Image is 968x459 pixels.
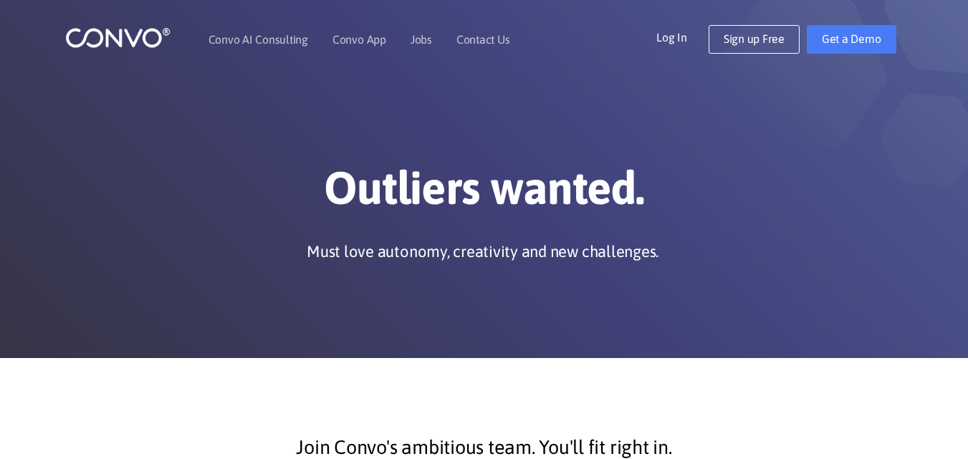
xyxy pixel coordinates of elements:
a: Sign up Free [709,25,800,54]
a: Jobs [411,34,432,45]
a: Convo AI Consulting [209,34,308,45]
a: Contact Us [456,34,510,45]
a: Log In [656,25,709,48]
a: Convo App [332,34,386,45]
img: logo_1.png [65,26,171,49]
p: Must love autonomy, creativity and new challenges. [307,241,658,262]
a: Get a Demo [807,25,896,54]
h1: Outliers wanted. [87,160,882,226]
